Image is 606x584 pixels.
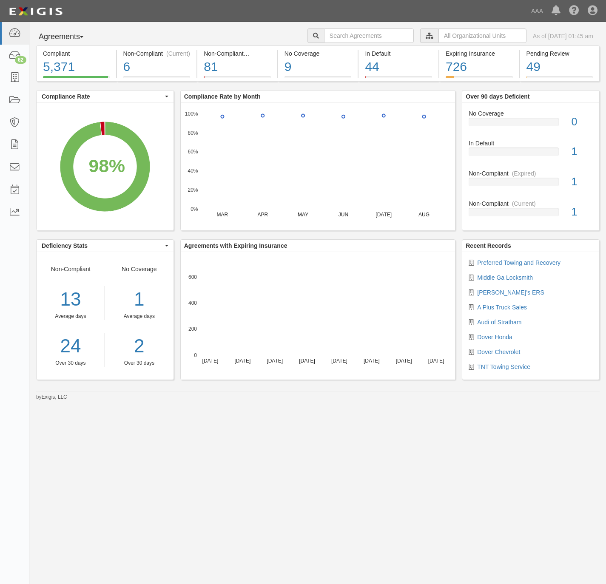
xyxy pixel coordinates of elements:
[216,212,228,218] text: MAR
[37,286,105,313] div: 13
[462,169,599,178] div: Non-Compliant
[36,76,116,83] a: Compliant5,371
[298,212,308,218] text: MAY
[194,352,197,358] text: 0
[477,304,527,311] a: A Plus Truck Sales
[188,130,198,136] text: 80%
[123,49,191,58] div: Non-Compliant (Current)
[331,358,347,364] text: [DATE]
[197,76,277,83] a: Non-Compliant(Expired)81
[462,139,599,147] div: In Default
[191,206,198,212] text: 0%
[123,58,191,76] div: 6
[188,168,198,174] text: 40%
[565,174,599,190] div: 1
[181,103,455,230] svg: A chart.
[477,334,512,340] a: Dover Honda
[181,252,455,380] svg: A chart.
[565,144,599,159] div: 1
[111,333,167,360] a: 2
[446,49,513,58] div: Expiring Insurance
[188,300,197,306] text: 400
[111,286,167,313] div: 1
[105,265,174,367] div: No Coverage
[204,58,271,76] div: 81
[111,360,167,367] div: Over 30 days
[247,49,271,58] div: (Expired)
[184,242,287,249] b: Agreements with Expiring Insurance
[42,394,67,400] a: Exigis, LLC
[477,349,520,355] a: Dover Chevrolet
[37,333,105,360] a: 24
[202,358,218,364] text: [DATE]
[285,58,352,76] div: 9
[439,76,519,83] a: Expiring Insurance726
[111,313,167,320] div: Average days
[533,32,593,40] div: As of [DATE] 01:45 am
[42,92,163,101] span: Compliance Rate
[188,326,197,332] text: 200
[278,76,358,83] a: No Coverage9
[466,242,511,249] b: Recent Records
[526,58,593,76] div: 49
[36,394,67,401] small: by
[365,49,432,58] div: In Default
[257,212,268,218] text: APR
[299,358,315,364] text: [DATE]
[477,363,530,370] a: TNT Towing Service
[188,274,197,280] text: 600
[462,109,599,118] div: No Coverage
[37,91,174,102] button: Compliance Rate
[285,49,352,58] div: No Coverage
[512,169,536,178] div: (Expired)
[37,313,105,320] div: Average days
[234,358,250,364] text: [DATE]
[36,28,100,45] button: Agreements
[89,153,125,179] div: 98%
[6,4,65,19] img: logo-5460c22ac91f19d4615b14bd174203de0afe785f0fc80cf4dbbc73dc1793850b.png
[418,212,430,218] text: AUG
[469,199,593,223] a: Non-Compliant(Current)1
[526,49,593,58] div: Pending Review
[469,109,593,139] a: No Coverage0
[469,139,593,169] a: In Default1
[37,103,173,230] svg: A chart.
[446,58,513,76] div: 726
[15,56,26,64] div: 62
[569,6,579,16] i: Help Center - Complianz
[184,93,261,100] b: Compliance Rate by Month
[469,169,593,199] a: Non-Compliant(Expired)1
[520,76,600,83] a: Pending Review49
[477,289,544,296] a: [PERSON_NAME]'s ERS
[204,49,271,58] div: Non-Compliant (Expired)
[324,28,414,43] input: Search Agreements
[42,241,163,250] span: Deficiency Stats
[267,358,283,364] text: [DATE]
[565,204,599,220] div: 1
[37,360,105,367] div: Over 30 days
[396,358,412,364] text: [DATE]
[117,76,197,83] a: Non-Compliant(Current)6
[37,240,174,252] button: Deficiency Stats
[477,259,560,266] a: Preferred Towing and Recovery
[466,93,529,100] b: Over 90 days Deficient
[188,187,198,193] text: 20%
[477,274,533,281] a: Middle Ga Locksmith
[565,114,599,130] div: 0
[338,212,348,218] text: JUN
[43,58,110,76] div: 5,371
[365,58,432,76] div: 44
[37,265,105,367] div: Non-Compliant
[477,319,521,326] a: Audi of Stratham
[527,3,547,20] a: AAA
[428,358,444,364] text: [DATE]
[364,358,380,364] text: [DATE]
[438,28,526,43] input: All Organizational Units
[376,212,392,218] text: [DATE]
[185,111,198,116] text: 100%
[512,199,536,208] div: (Current)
